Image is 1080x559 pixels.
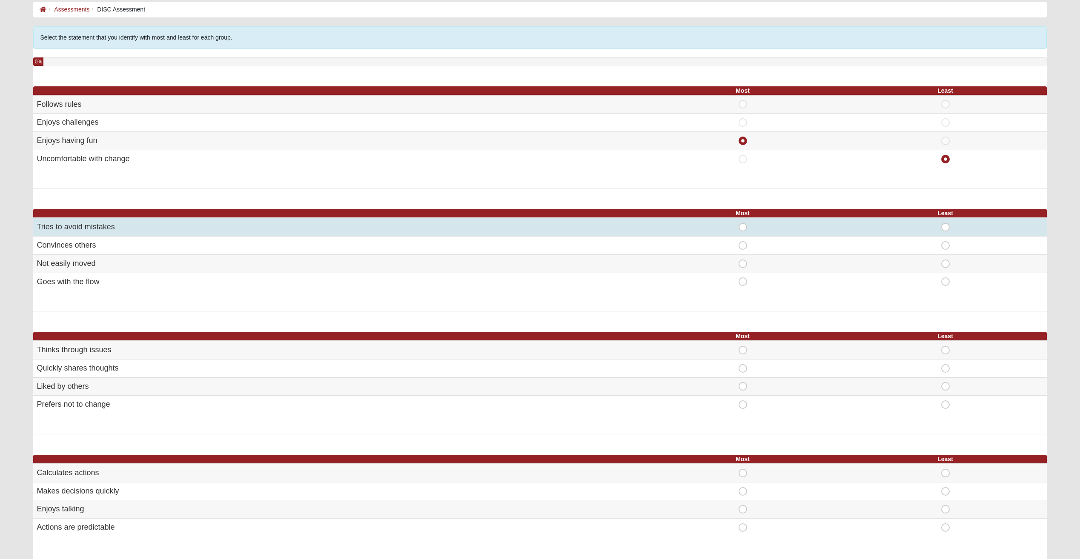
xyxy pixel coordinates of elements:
th: Most [642,332,844,341]
th: Least [844,86,1047,95]
li: DISC Assessment [89,5,145,14]
td: Convinces others [33,237,641,255]
span: Select the statement that you identify with most and least for each group. [40,34,232,41]
td: Calculates actions [33,464,641,482]
td: Goes with the flow [33,273,641,291]
td: Follows rules [33,95,641,114]
td: Enjoys having fun [33,132,641,150]
div: 0% [33,57,43,66]
th: Least [844,455,1047,464]
th: Least [844,332,1047,341]
td: Enjoys talking [33,500,641,519]
th: Most [642,209,844,218]
th: Least [844,209,1047,218]
td: Enjoys challenges [33,114,641,132]
td: Quickly shares thoughts [33,359,641,377]
td: Liked by others [33,377,641,396]
td: Prefers not to change [33,396,641,414]
td: Not easily moved [33,254,641,273]
a: Assessments [54,6,89,13]
td: Uncomfortable with change [33,150,641,168]
td: Tries to avoid mistakes [33,218,641,236]
td: Actions are predictable [33,519,641,536]
td: Makes decisions quickly [33,482,641,500]
th: Most [642,86,844,95]
th: Most [642,455,844,464]
td: Thinks through issues [33,341,641,359]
